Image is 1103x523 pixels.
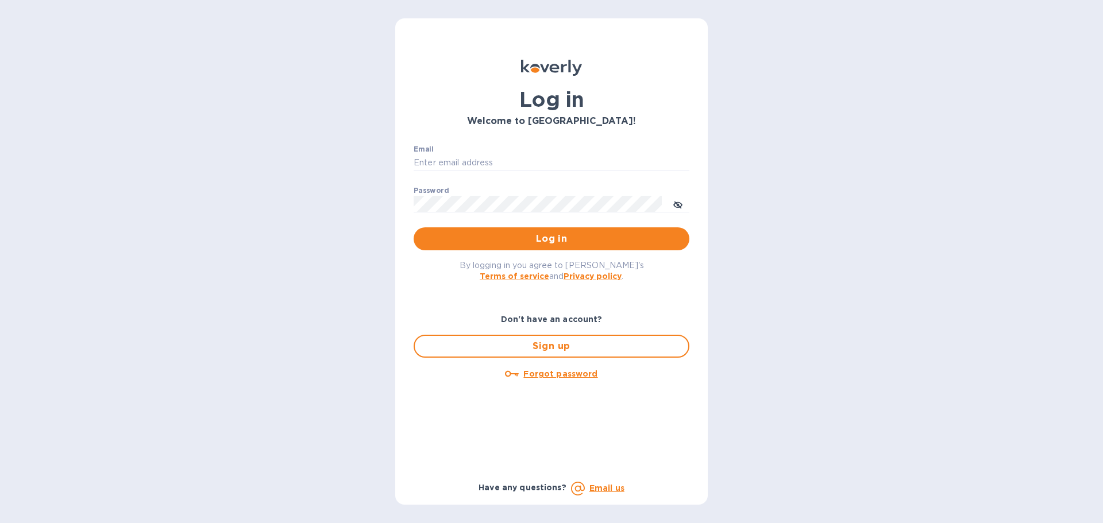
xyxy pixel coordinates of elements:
[423,232,680,246] span: Log in
[414,116,689,127] h3: Welcome to [GEOGRAPHIC_DATA]!
[414,187,449,194] label: Password
[523,369,597,378] u: Forgot password
[460,261,644,281] span: By logging in you agree to [PERSON_NAME]'s and .
[414,154,689,172] input: Enter email address
[424,339,679,353] span: Sign up
[564,272,622,281] a: Privacy policy
[414,335,689,358] button: Sign up
[480,272,549,281] a: Terms of service
[589,483,624,493] a: Email us
[414,227,689,250] button: Log in
[479,483,566,492] b: Have any questions?
[521,60,582,76] img: Koverly
[666,192,689,215] button: toggle password visibility
[414,146,434,153] label: Email
[501,315,603,324] b: Don't have an account?
[414,87,689,111] h1: Log in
